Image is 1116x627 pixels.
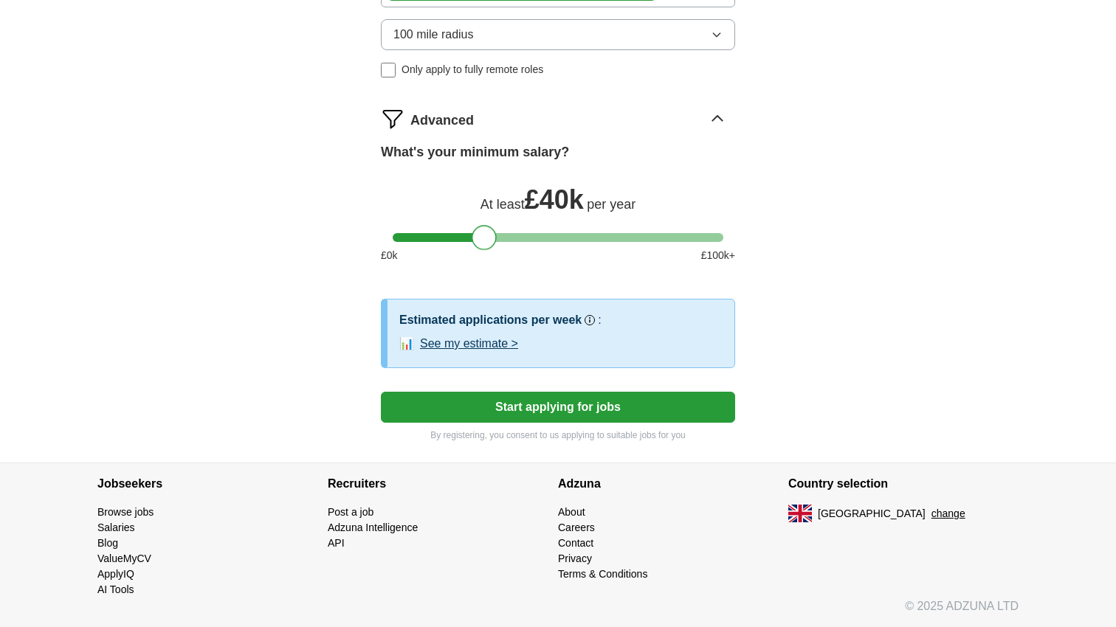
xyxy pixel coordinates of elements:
button: 100 mile radius [381,19,735,50]
span: 100 mile radius [393,26,474,44]
label: What's your minimum salary? [381,142,569,162]
span: £ 0 k [381,248,398,263]
img: filter [381,107,404,131]
a: AI Tools [97,583,134,595]
div: © 2025 ADZUNA LTD [86,597,1030,627]
a: API [328,537,345,549]
a: ApplyIQ [97,568,134,580]
a: Blog [97,537,118,549]
span: £ 100 k+ [701,248,735,263]
a: Privacy [558,552,592,564]
a: ValueMyCV [97,552,151,564]
span: 📊 [399,335,414,353]
h4: Country selection [788,463,1019,505]
h3: : [598,311,601,329]
img: UK flag [788,505,812,522]
a: Post a job [328,506,373,518]
button: change [931,506,965,522]
p: By registering, you consent to us applying to suitable jobs for you [381,429,735,442]
span: Advanced [410,111,474,131]
span: [GEOGRAPHIC_DATA] [818,506,926,522]
span: Only apply to fully remote roles [402,62,543,77]
button: Start applying for jobs [381,392,735,423]
a: Adzuna Intelligence [328,522,418,533]
a: Careers [558,522,595,533]
input: Only apply to fully remote roles [381,63,396,77]
a: Browse jobs [97,506,154,518]
a: Terms & Conditions [558,568,647,580]
a: About [558,506,585,518]
span: £ 40k [525,184,584,215]
h3: Estimated applications per week [399,311,582,329]
span: per year [587,197,635,212]
a: Salaries [97,522,135,533]
a: Contact [558,537,593,549]
span: At least [480,197,525,212]
button: See my estimate > [420,335,518,353]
